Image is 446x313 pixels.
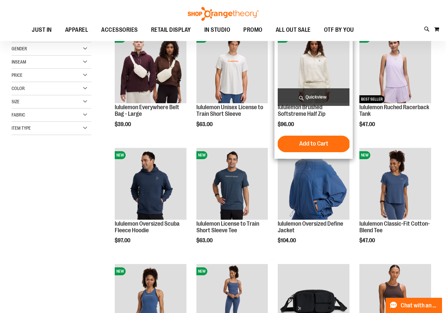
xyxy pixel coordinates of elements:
[204,22,230,37] span: IN STUDIO
[111,28,190,144] div: product
[359,151,370,159] span: NEW
[196,31,268,104] a: lululemon Unisex License to Train Short SleeveNEW
[196,148,268,221] a: lululemon License to Train Short Sleeve TeeNEW
[359,220,430,234] a: lululemon Classic-Fit Cotton-Blend Tee
[359,121,376,127] span: $47.00
[12,99,20,104] span: Size
[276,22,311,37] span: ALL OUT SALE
[187,7,260,21] img: Shop Orangetheory
[111,145,190,260] div: product
[359,31,431,104] a: lululemon Ruched Racerback TankNEWBEST SELLER
[115,220,180,234] a: lululemon Oversized Scuba Fleece Hoodie
[12,46,27,51] span: Gender
[115,238,131,244] span: $97.00
[196,148,268,220] img: lululemon License to Train Short Sleeve Tee
[115,104,179,117] a: lululemon Everywhere Belt Bag - Large
[196,121,214,127] span: $63.00
[196,220,259,234] a: lululemon License to Train Short Sleeve Tee
[324,22,354,37] span: OTF BY YOU
[115,31,186,104] a: lululemon Everywhere Belt Bag - LargeNEW
[12,86,25,91] span: Color
[278,88,349,106] a: Quickview
[278,148,349,221] a: lululemon Oversized Define JacketNEW
[356,145,434,260] div: product
[278,31,349,104] a: lululemon Brushed Softstreme Half ZipNEW
[359,95,385,103] span: BEST SELLER
[115,267,126,275] span: NEW
[196,31,268,103] img: lululemon Unisex License to Train Short Sleeve
[12,72,22,78] span: Price
[12,125,31,131] span: Item Type
[278,238,297,244] span: $104.00
[115,148,186,221] a: lululemon Oversized Scuba Fleece HoodieNEW
[356,28,434,144] div: product
[193,145,271,260] div: product
[299,140,328,147] span: Add to Cart
[115,151,126,159] span: NEW
[115,148,186,220] img: lululemon Oversized Scuba Fleece Hoodie
[359,104,429,117] a: lululemon Ruched Racerback Tank
[278,31,349,103] img: lululemon Brushed Softstreme Half Zip
[359,148,431,220] img: lululemon Classic-Fit Cotton-Blend Tee
[278,220,343,234] a: lululemon Oversized Define Jacket
[32,22,52,37] span: JUST IN
[196,267,207,275] span: NEW
[278,121,295,127] span: $96.00
[151,22,191,37] span: RETAIL DISPLAY
[65,22,88,37] span: APPAREL
[115,121,132,127] span: $39.00
[274,145,353,260] div: product
[278,104,325,117] a: lululemon Brushed Softstreme Half Zip
[359,238,376,244] span: $47.00
[277,136,350,152] button: Add to Cart
[12,59,26,65] span: Inseam
[359,31,431,103] img: lululemon Ruched Racerback Tank
[385,298,442,313] button: Chat with an Expert
[101,22,138,37] span: ACCESSORIES
[359,148,431,221] a: lululemon Classic-Fit Cotton-Blend TeeNEW
[196,104,263,117] a: lululemon Unisex License to Train Short Sleeve
[196,151,207,159] span: NEW
[193,28,271,144] div: product
[243,22,263,37] span: PROMO
[115,31,186,103] img: lululemon Everywhere Belt Bag - Large
[12,112,25,117] span: Fabric
[274,28,353,158] div: product
[196,238,214,244] span: $63.00
[278,148,349,220] img: lululemon Oversized Define Jacket
[401,302,438,309] span: Chat with an Expert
